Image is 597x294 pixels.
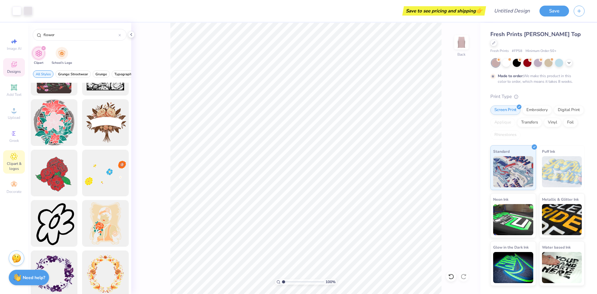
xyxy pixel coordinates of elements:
[52,47,72,65] button: filter button
[493,196,508,203] span: Neon Ink
[563,118,578,127] div: Foil
[52,61,72,65] span: School's Logo
[7,46,21,51] span: Image AI
[493,148,510,155] span: Standard
[58,50,65,57] img: School's Logo Image
[55,70,91,78] button: filter button
[490,105,521,115] div: Screen Print
[32,47,45,65] div: filter for Clipart
[9,138,19,143] span: Greek
[7,69,21,74] span: Designs
[542,196,579,203] span: Metallic & Glitter Ink
[112,70,136,78] button: filter button
[457,52,465,57] div: Back
[34,61,44,65] span: Clipart
[490,30,581,38] span: Fresh Prints [PERSON_NAME] Top
[542,148,555,155] span: Puff Ink
[114,72,133,77] span: Typography
[493,244,529,250] span: Glow in the Dark Ink
[490,93,585,100] div: Print Type
[3,161,25,171] span: Clipart & logos
[554,105,584,115] div: Digital Print
[95,72,107,77] span: Grunge
[522,105,552,115] div: Embroidery
[517,118,542,127] div: Transfers
[490,118,515,127] div: Applique
[52,47,72,65] div: filter for School's Logo
[498,73,574,84] div: We make this product in this color to order, which means it takes 8 weeks.
[489,5,535,17] input: Untitled Design
[455,36,468,49] img: Back
[33,70,53,78] button: filter button
[23,275,45,281] strong: Need help?
[493,156,533,187] img: Standard
[539,6,569,16] button: Save
[7,92,21,97] span: Add Text
[8,115,20,120] span: Upload
[498,73,524,78] strong: Made to order:
[542,252,582,283] img: Water based Ink
[490,130,521,140] div: Rhinestones
[493,252,533,283] img: Glow in the Dark Ink
[493,204,533,235] img: Neon Ink
[404,6,484,16] div: Save to see pricing and shipping
[525,49,557,54] span: Minimum Order: 50 +
[58,72,88,77] span: Grunge Streetwear
[542,156,582,187] img: Puff Ink
[93,70,110,78] button: filter button
[542,244,571,250] span: Water based Ink
[326,279,336,285] span: 100 %
[43,32,118,38] input: Try "Stars"
[32,47,45,65] button: filter button
[476,7,483,14] span: 👉
[490,49,509,54] span: Fresh Prints
[36,72,51,77] span: All Styles
[7,189,21,194] span: Decorate
[512,49,522,54] span: # FP58
[35,50,42,57] img: Clipart Image
[542,204,582,235] img: Metallic & Glitter Ink
[544,118,561,127] div: Vinyl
